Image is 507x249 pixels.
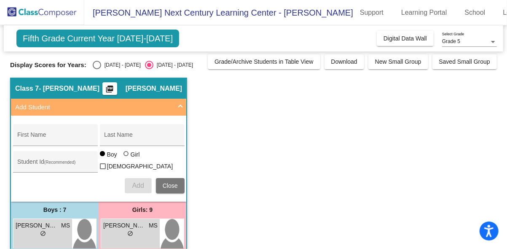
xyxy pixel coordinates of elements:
div: Add Student [11,116,186,201]
div: [DATE] - [DATE] [153,61,193,69]
span: Digital Data Wall [384,35,427,42]
span: New Small Group [375,58,421,65]
span: [PERSON_NAME] Next Century Learning Center - [PERSON_NAME] [84,6,353,19]
span: [PERSON_NAME] [16,221,58,230]
span: Fifth Grade Current Year [DATE]-[DATE] [16,30,179,47]
a: Learning Portal [394,6,454,19]
div: Girl [130,150,140,159]
span: [PERSON_NAME] [126,84,182,93]
button: Saved Small Group [432,54,497,69]
button: Add [125,178,152,193]
mat-panel-title: Add Student [15,103,172,112]
a: School [458,6,492,19]
span: do_not_disturb_alt [128,230,134,236]
input: Last Name [104,135,180,141]
span: Download [331,58,357,65]
button: Digital Data Wall [377,31,434,46]
mat-expansion-panel-header: Add Student [11,99,186,116]
span: Saved Small Group [439,58,490,65]
div: Girls: 9 [99,202,186,219]
button: Print Students Details [102,82,117,95]
span: - [PERSON_NAME] [39,84,99,93]
span: MS [61,221,70,230]
span: [PERSON_NAME] [103,221,145,230]
mat-icon: picture_as_pdf [105,85,115,97]
span: Grade/Archive Students in Table View [215,58,314,65]
span: do_not_disturb_alt [40,230,46,236]
div: [DATE] - [DATE] [101,61,141,69]
mat-radio-group: Select an option [93,61,193,69]
input: First Name [17,135,93,141]
span: Add [132,182,144,189]
button: New Small Group [368,54,428,69]
span: Grade 5 [442,38,460,44]
span: [DEMOGRAPHIC_DATA] [107,161,173,171]
span: Display Scores for Years: [10,61,86,69]
button: Download [325,54,364,69]
span: MS [149,221,158,230]
span: Close [163,182,178,189]
div: Boys : 7 [11,202,99,219]
span: Class 7 [15,84,39,93]
button: Grade/Archive Students in Table View [208,54,320,69]
div: Boy [107,150,117,159]
a: Support [353,6,390,19]
button: Close [156,178,185,193]
input: Student Id [17,162,93,168]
